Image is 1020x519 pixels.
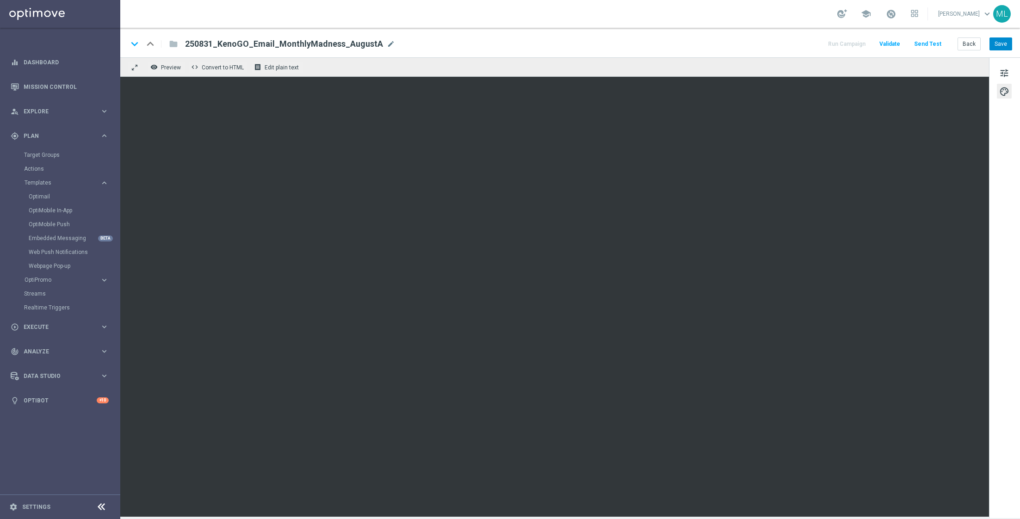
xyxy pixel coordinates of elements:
button: palette [997,84,1012,99]
a: Mission Control [24,74,109,99]
i: receipt [254,63,261,71]
span: school [861,9,871,19]
i: equalizer [11,58,19,67]
i: track_changes [11,347,19,356]
span: Execute [24,324,100,330]
span: mode_edit [387,40,395,48]
span: Data Studio [24,373,100,379]
div: Analyze [11,347,100,356]
i: keyboard_arrow_right [100,371,109,380]
a: Streams [24,290,96,297]
div: Execute [11,323,100,331]
button: Data Studio keyboard_arrow_right [10,372,109,380]
div: Templates [24,176,119,273]
div: OptiMobile Push [29,217,119,231]
i: person_search [11,107,19,116]
span: tune [999,67,1009,79]
span: Plan [24,133,100,139]
button: gps_fixed Plan keyboard_arrow_right [10,132,109,140]
button: Validate [878,38,902,50]
div: OptiMobile In-App [29,204,119,217]
i: keyboard_arrow_right [100,131,109,140]
span: Preview [161,64,181,71]
div: OptiPromo [25,277,100,283]
div: Templates [25,180,100,185]
button: remove_red_eye Preview [148,61,185,73]
button: tune [997,65,1012,80]
button: receipt Edit plain text [252,61,303,73]
button: Save [989,37,1012,50]
button: Templates keyboard_arrow_right [24,179,109,186]
i: settings [9,503,18,511]
button: OptiPromo keyboard_arrow_right [24,276,109,284]
span: Convert to HTML [202,64,244,71]
i: remove_red_eye [150,63,158,71]
div: Optibot [11,388,109,413]
span: Validate [879,41,900,47]
div: Embedded Messaging [29,231,119,245]
i: gps_fixed [11,132,19,140]
div: Actions [24,162,119,176]
a: Settings [22,504,50,510]
a: Webpage Pop-up [29,262,96,270]
a: Optibot [24,388,97,413]
a: Actions [24,165,96,173]
div: Target Groups [24,148,119,162]
button: track_changes Analyze keyboard_arrow_right [10,348,109,355]
span: Templates [25,180,91,185]
a: OptiMobile Push [29,221,96,228]
a: Dashboard [24,50,109,74]
a: [PERSON_NAME]keyboard_arrow_down [937,7,993,21]
div: Optimail [29,190,119,204]
div: +10 [97,397,109,403]
span: Analyze [24,349,100,354]
a: Optimail [29,193,96,200]
i: keyboard_arrow_right [100,276,109,284]
span: code [191,63,198,71]
a: Target Groups [24,151,96,159]
button: Mission Control [10,83,109,91]
a: Realtime Triggers [24,304,96,311]
a: OptiMobile In-App [29,207,96,214]
div: BETA [98,235,113,241]
i: keyboard_arrow_right [100,107,109,116]
span: keyboard_arrow_down [982,9,992,19]
div: Webpage Pop-up [29,259,119,273]
div: ML [993,5,1011,23]
div: Web Push Notifications [29,245,119,259]
button: person_search Explore keyboard_arrow_right [10,108,109,115]
i: play_circle_outline [11,323,19,331]
i: keyboard_arrow_down [128,37,142,51]
div: Explore [11,107,100,116]
span: palette [999,86,1009,98]
a: Web Push Notifications [29,248,96,256]
i: keyboard_arrow_right [100,347,109,356]
i: lightbulb [11,396,19,405]
button: lightbulb Optibot +10 [10,397,109,404]
i: keyboard_arrow_right [100,322,109,331]
div: Realtime Triggers [24,301,119,315]
a: Embedded Messaging [29,235,96,242]
div: Data Studio [11,372,100,380]
div: Plan [11,132,100,140]
button: code Convert to HTML [189,61,248,73]
div: Mission Control [11,74,109,99]
div: Dashboard [11,50,109,74]
button: play_circle_outline Execute keyboard_arrow_right [10,323,109,331]
i: keyboard_arrow_right [100,179,109,187]
span: OptiPromo [25,277,91,283]
button: equalizer Dashboard [10,59,109,66]
button: Send Test [913,38,943,50]
span: Explore [24,109,100,114]
span: Edit plain text [265,64,299,71]
div: OptiPromo [24,273,119,287]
